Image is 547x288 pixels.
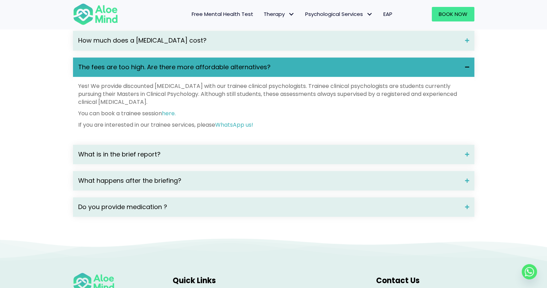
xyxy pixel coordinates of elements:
[78,36,460,45] span: How much does a [MEDICAL_DATA] cost?
[383,10,392,18] span: EAP
[186,7,258,21] a: Free Mental Health Test
[439,10,467,18] span: Book Now
[78,202,460,211] span: Do you provide medication ?
[78,121,469,129] p: If you are interested in our trainee services, please
[365,9,375,19] span: Psychological Services: submenu
[286,9,297,19] span: Therapy: submenu
[264,10,295,18] span: Therapy
[192,10,253,18] span: Free Mental Health Test
[78,150,460,159] span: What is in the brief report?
[522,264,537,279] a: Whatsapp
[305,10,373,18] span: Psychological Services
[215,121,253,129] a: WhatsApp us!
[376,275,420,286] span: Contact Us
[73,3,118,26] img: Aloe mind Logo
[78,63,460,72] span: The fees are too high. Are there more affordable alternatives?
[78,109,469,117] p: You can book a trainee session
[127,7,398,21] nav: Menu
[258,7,300,21] a: TherapyTherapy: submenu
[173,275,216,286] span: Quick Links
[162,109,176,117] a: here.
[432,7,474,21] a: Book Now
[378,7,398,21] a: EAP
[78,82,469,106] p: Yes! We provide discounted [MEDICAL_DATA] with our trainee clinical psychologists. Trainee clinic...
[78,176,460,185] span: What happens after the briefing?
[300,7,378,21] a: Psychological ServicesPsychological Services: submenu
